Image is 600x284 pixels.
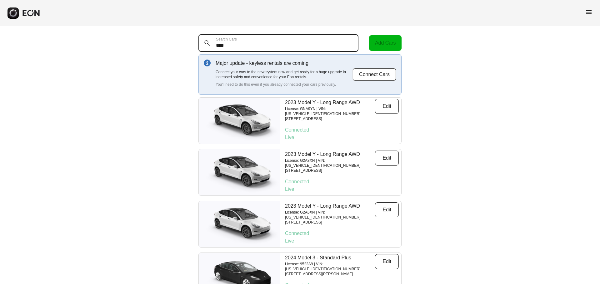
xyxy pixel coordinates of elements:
p: [STREET_ADDRESS] [285,168,375,173]
img: car [199,204,280,244]
p: Live [285,134,399,141]
button: Edit [375,151,399,166]
label: Search Cars [216,37,237,42]
p: [STREET_ADDRESS] [285,220,375,225]
p: Connect your cars to the new system now and get ready for a huge upgrade in increased safety and ... [216,70,352,79]
p: [STREET_ADDRESS] [285,116,375,121]
p: [STREET_ADDRESS][PERSON_NAME] [285,272,375,277]
button: Connect Cars [352,68,396,81]
button: Edit [375,254,399,269]
p: You'll need to do this even if you already connected your cars previously. [216,82,352,87]
p: 2023 Model Y - Long Range AWD [285,151,375,158]
p: 2024 Model 3 - Standard Plus [285,254,375,262]
p: License: G2A8XN | VIN: [US_VEHICLE_IDENTIFICATION_NUMBER] [285,158,375,168]
img: car [199,152,280,193]
img: info [204,60,211,66]
p: License: GNA9YN | VIN: [US_VEHICLE_IDENTIFICATION_NUMBER] [285,106,375,116]
button: Edit [375,99,399,114]
button: Edit [375,202,399,217]
p: License: 9522A9 | VIN: [US_VEHICLE_IDENTIFICATION_NUMBER] [285,262,375,272]
p: Live [285,185,399,193]
p: Connected [285,178,399,185]
p: 2023 Model Y - Long Range AWD [285,202,375,210]
p: License: G2A6XN | VIN: [US_VEHICLE_IDENTIFICATION_NUMBER] [285,210,375,220]
p: Live [285,237,399,245]
img: car [199,100,280,141]
p: 2023 Model Y - Long Range AWD [285,99,375,106]
p: Major update - keyless rentals are coming [216,60,352,67]
p: Connected [285,126,399,134]
p: Connected [285,230,399,237]
span: menu [585,8,592,16]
